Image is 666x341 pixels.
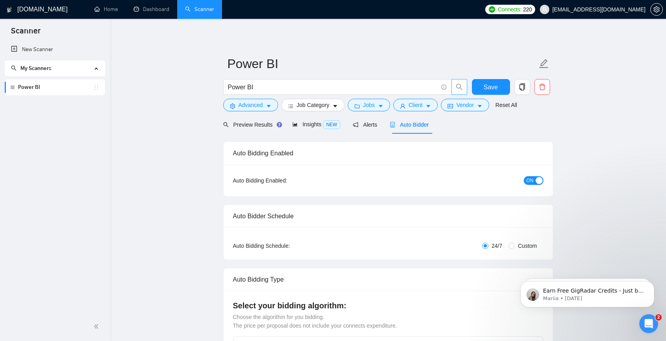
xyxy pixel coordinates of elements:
button: barsJob Categorycaret-down [281,99,345,111]
span: 2 [655,314,662,321]
li: New Scanner [5,42,105,57]
button: setting [650,3,663,16]
span: copy [515,83,530,90]
span: Jobs [363,101,375,109]
a: searchScanner [185,6,214,13]
input: Scanner name... [228,54,537,74]
span: caret-down [477,103,483,109]
span: double-left [94,323,101,330]
span: search [11,65,17,71]
h4: Select your bidding algorithm: [233,300,543,311]
a: dashboardDashboard [134,6,169,13]
span: My Scanners [20,65,51,72]
button: settingAdvancedcaret-down [223,99,278,111]
a: Reset All [495,101,517,109]
span: Advanced [239,101,263,109]
span: Insights [292,121,340,127]
li: Power BI [5,79,105,95]
button: userClientcaret-down [393,99,438,111]
span: notification [353,122,358,127]
button: Save [472,79,510,95]
span: Vendor [456,101,473,109]
span: caret-down [426,103,431,109]
a: New Scanner [11,42,99,57]
span: holder [93,84,99,90]
div: Auto Bidding Enabled [233,142,543,164]
span: Job Category [297,101,329,109]
span: user [542,7,547,12]
span: search [223,122,229,127]
span: caret-down [332,103,338,109]
span: robot [390,122,395,127]
a: homeHome [94,6,118,13]
a: setting [650,6,663,13]
img: upwork-logo.png [489,6,495,13]
span: NEW [323,120,340,129]
span: caret-down [266,103,272,109]
span: Alerts [353,122,377,128]
a: Power BI [18,79,93,95]
span: Preview Results [223,122,280,128]
span: Client [409,101,423,109]
div: Tooltip anchor [276,121,283,128]
span: search [452,83,467,90]
span: caret-down [378,103,383,109]
div: Auto Bidding Type [233,268,543,291]
span: ON [527,176,534,185]
span: My Scanners [11,65,51,72]
span: idcard [448,103,453,109]
div: Auto Bidding Schedule: [233,241,336,250]
button: idcardVendorcaret-down [441,99,489,111]
span: Connects: [498,5,521,14]
span: Scanner [5,25,47,42]
span: 220 [523,5,532,14]
button: delete [534,79,550,95]
span: area-chart [292,122,298,127]
span: user [400,103,405,109]
button: search [451,79,467,95]
span: edit [539,59,549,69]
span: Choose the algorithm for you bidding. The price per proposal does not include your connects expen... [233,314,397,329]
span: bars [288,103,294,109]
div: Auto Bidder Schedule [233,205,543,227]
div: Auto Bidding Enabled: [233,176,336,185]
span: setting [230,103,235,109]
span: info-circle [441,85,446,90]
span: folder [354,103,360,109]
img: logo [7,4,12,16]
span: delete [535,83,550,90]
iframe: Intercom live chat [639,314,658,333]
span: Auto Bidder [390,122,429,128]
span: setting [651,6,662,13]
iframe: Intercom notifications message [509,265,666,320]
span: Custom [515,241,540,250]
button: folderJobscaret-down [348,99,390,111]
span: 24/7 [488,241,505,250]
button: copy [514,79,530,95]
span: Save [484,82,498,92]
input: Search Freelance Jobs... [228,82,438,92]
